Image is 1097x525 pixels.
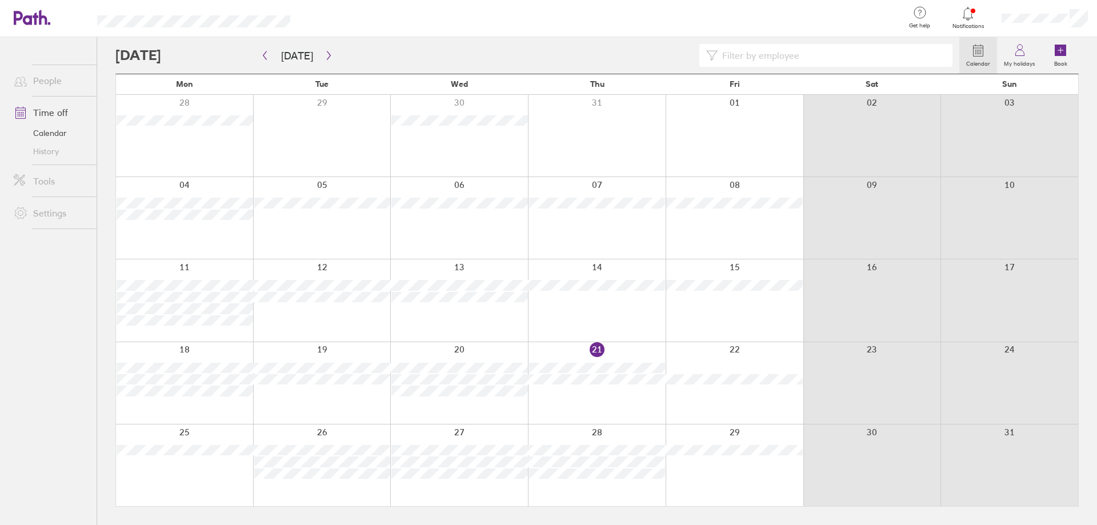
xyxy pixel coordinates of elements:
[5,124,97,142] a: Calendar
[5,202,97,225] a: Settings
[718,45,946,66] input: Filter by employee
[959,57,997,67] label: Calendar
[176,79,193,89] span: Mon
[5,101,97,124] a: Time off
[272,46,322,65] button: [DATE]
[5,142,97,161] a: History
[901,22,938,29] span: Get help
[730,79,740,89] span: Fri
[1042,37,1079,74] a: Book
[997,37,1042,74] a: My holidays
[866,79,878,89] span: Sat
[315,79,329,89] span: Tue
[451,79,468,89] span: Wed
[950,6,987,30] a: Notifications
[959,37,997,74] a: Calendar
[1047,57,1074,67] label: Book
[997,57,1042,67] label: My holidays
[950,23,987,30] span: Notifications
[590,79,604,89] span: Thu
[5,170,97,193] a: Tools
[1002,79,1017,89] span: Sun
[5,69,97,92] a: People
